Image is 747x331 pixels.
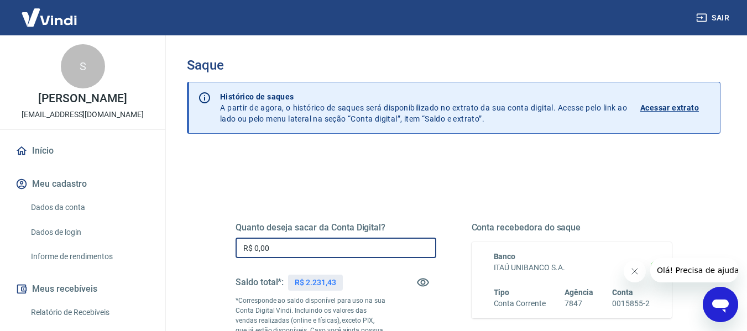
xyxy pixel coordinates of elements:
[13,139,152,163] a: Início
[612,288,633,297] span: Conta
[22,109,144,120] p: [EMAIL_ADDRESS][DOMAIN_NAME]
[472,222,672,233] h5: Conta recebedora do saque
[624,260,646,282] iframe: Fechar mensagem
[494,262,650,274] h6: ITAÚ UNIBANCO S.A.
[61,44,105,88] div: S
[187,57,720,73] h3: Saque
[27,221,152,244] a: Dados de login
[27,245,152,268] a: Informe de rendimentos
[220,91,627,124] p: A partir de agora, o histórico de saques será disponibilizado no extrato da sua conta digital. Ac...
[27,301,152,324] a: Relatório de Recebíveis
[694,8,734,28] button: Sair
[13,277,152,301] button: Meus recebíveis
[565,298,593,309] h6: 7847
[494,288,510,297] span: Tipo
[565,288,593,297] span: Agência
[650,258,738,282] iframe: Mensagem da empresa
[703,287,738,322] iframe: Botão para abrir a janela de mensagens
[612,298,650,309] h6: 0015855-2
[13,1,85,34] img: Vindi
[295,277,336,288] p: R$ 2.231,43
[494,252,516,261] span: Banco
[494,298,546,309] h6: Conta Corrente
[7,8,93,17] span: Olá! Precisa de ajuda?
[236,277,284,288] h5: Saldo total*:
[27,196,152,219] a: Dados da conta
[13,172,152,196] button: Meu cadastro
[640,91,711,124] a: Acessar extrato
[640,102,699,113] p: Acessar extrato
[38,93,127,104] p: [PERSON_NAME]
[236,222,436,233] h5: Quanto deseja sacar da Conta Digital?
[220,91,627,102] p: Histórico de saques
